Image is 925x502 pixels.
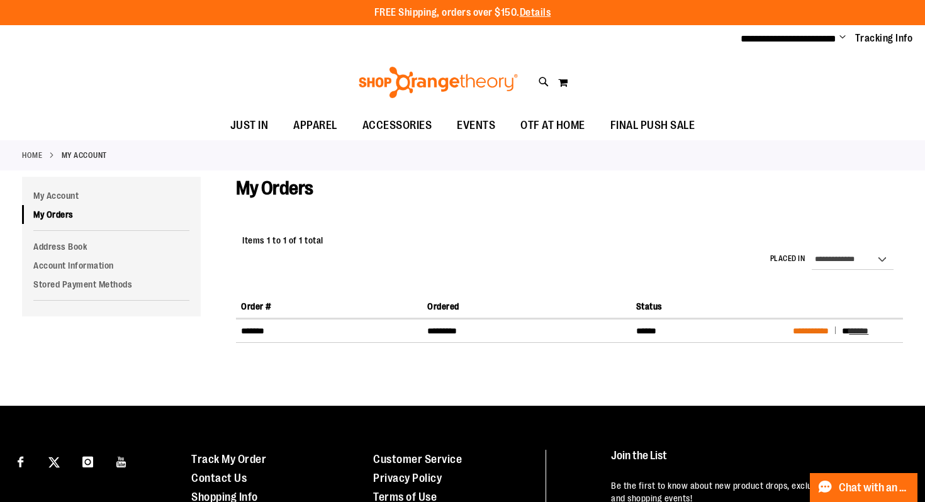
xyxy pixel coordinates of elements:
button: Account menu [839,32,846,45]
img: Shop Orangetheory [357,67,520,98]
a: Visit our Facebook page [9,450,31,472]
img: Twitter [48,457,60,468]
a: Account Information [22,256,201,275]
strong: My Account [62,150,107,161]
span: APPAREL [293,111,337,140]
a: Visit our X page [43,450,65,472]
span: FINAL PUSH SALE [610,111,695,140]
span: EVENTS [457,111,495,140]
a: Address Book [22,237,201,256]
span: JUST IN [230,111,269,140]
button: Chat with an Expert [810,473,918,502]
th: Status [631,295,788,318]
a: My Orders [22,205,201,224]
th: Ordered [422,295,631,318]
a: Home [22,150,42,161]
a: Tracking Info [855,31,913,45]
label: Placed in [770,254,805,264]
th: Order # [236,295,422,318]
a: Visit our Instagram page [77,450,99,472]
a: Contact Us [191,472,247,484]
a: Visit our Youtube page [111,450,133,472]
a: Track My Order [191,453,266,466]
span: OTF AT HOME [520,111,585,140]
a: My Account [22,186,201,205]
span: Chat with an Expert [839,482,910,494]
span: Items 1 to 1 of 1 total [242,235,323,245]
span: ACCESSORIES [362,111,432,140]
a: Privacy Policy [373,472,442,484]
h4: Join the List [611,450,900,473]
a: Customer Service [373,453,462,466]
p: FREE Shipping, orders over $150. [374,6,551,20]
a: Details [520,7,551,18]
span: My Orders [236,177,313,199]
a: Stored Payment Methods [22,275,201,294]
